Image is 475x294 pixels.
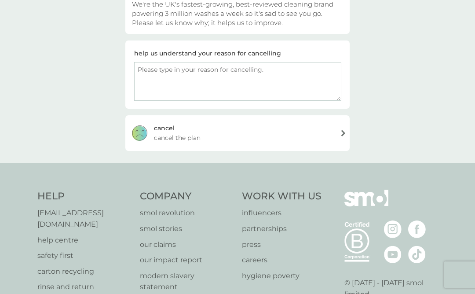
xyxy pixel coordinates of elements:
[242,254,322,266] a: careers
[154,123,175,133] div: cancel
[37,250,131,261] a: safety first
[384,246,402,263] img: visit the smol Youtube page
[242,207,322,219] a: influencers
[140,239,234,250] a: our claims
[154,133,201,143] span: cancel the plan
[140,270,234,293] a: modern slavery statement
[37,281,131,293] a: rinse and return
[242,223,322,235] a: partnerships
[344,190,388,220] img: smol
[37,207,131,230] a: [EMAIL_ADDRESS][DOMAIN_NAME]
[408,246,426,263] img: visit the smol Tiktok page
[37,266,131,277] a: carton recycling
[134,48,281,58] div: help us understand your reason for cancelling
[140,190,234,203] h4: Company
[242,190,322,203] h4: Work With Us
[140,223,234,235] a: smol stories
[140,254,234,266] a: our impact report
[242,270,322,282] a: hygiene poverty
[242,239,322,250] a: press
[37,190,131,203] h4: Help
[37,235,131,246] a: help centre
[408,220,426,238] img: visit the smol Facebook page
[384,220,402,238] img: visit the smol Instagram page
[140,207,234,219] a: smol revolution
